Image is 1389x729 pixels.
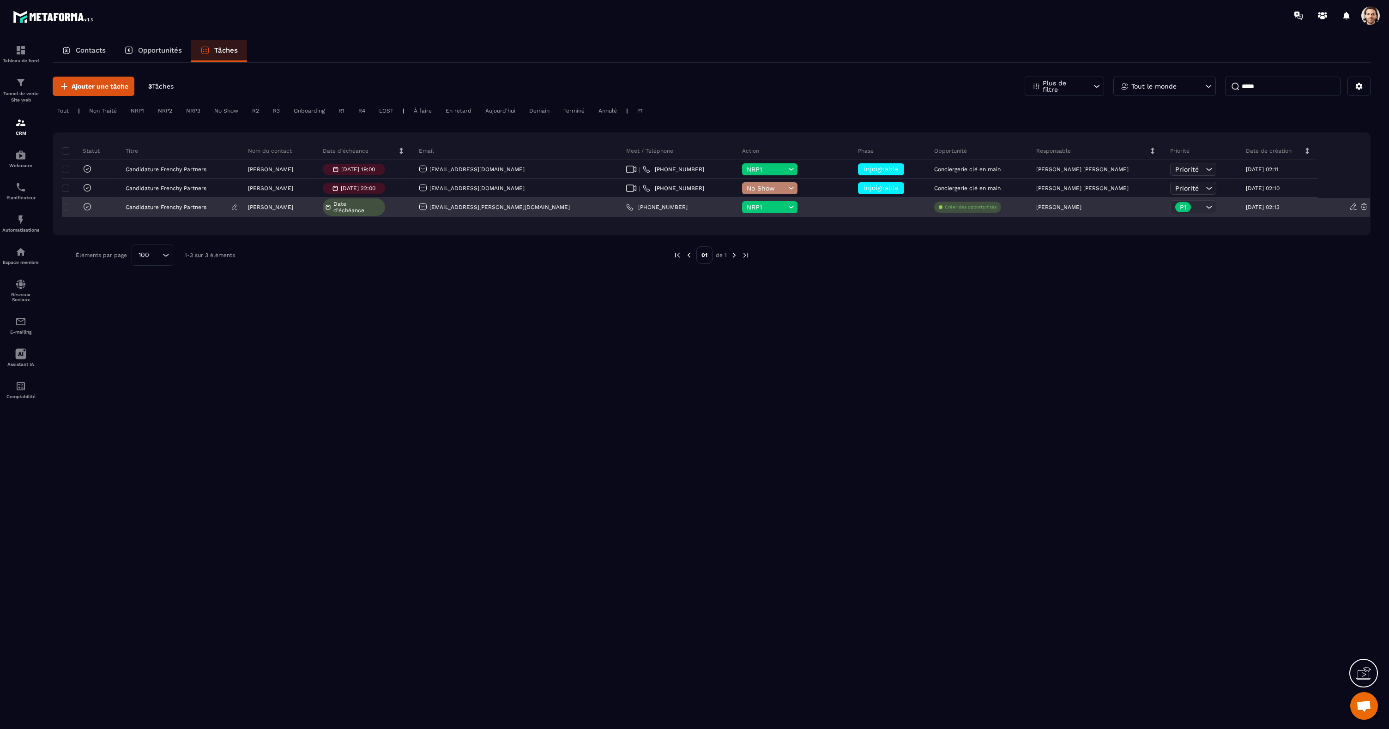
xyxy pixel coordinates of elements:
div: Demain [525,105,554,116]
a: formationformationCRM [2,110,39,143]
p: Tunnel de vente Site web [2,90,39,103]
a: automationsautomationsEspace membre [2,239,39,272]
p: Éléments par page [76,252,127,258]
p: Planificateur [2,195,39,200]
span: Tâches [152,83,174,90]
div: R3 [268,105,284,116]
p: [PERSON_NAME] [1036,204,1081,210]
div: À faire [409,105,436,116]
p: CRM [2,131,39,136]
p: Tableau de bord [2,58,39,63]
img: automations [15,246,26,257]
a: schedulerschedulerPlanificateur [2,175,39,207]
a: automationsautomationsWebinaire [2,143,39,175]
p: Opportunité [934,147,967,155]
p: Candidature Frenchy Partners [126,204,206,210]
img: formation [15,77,26,88]
p: Date de création [1246,147,1292,155]
div: En retard [441,105,476,116]
p: Candidature Frenchy Partners [126,185,206,191]
div: No Show [210,105,243,116]
div: R4 [354,105,370,116]
p: | [403,108,405,114]
p: [PERSON_NAME] [248,166,293,173]
p: Titre [126,147,138,155]
span: Date d’échéance [333,201,382,214]
span: No Show [747,185,785,192]
p: E-mailing [2,329,39,335]
a: Tâches [191,40,247,62]
img: logo [13,8,96,25]
p: Plus de filtre [1043,80,1083,93]
span: 100 [135,250,152,260]
p: [DATE] 22:00 [341,185,375,191]
p: Action [742,147,759,155]
div: Terminé [559,105,589,116]
img: social-network [15,279,26,290]
p: Tâches [214,46,238,54]
p: [PERSON_NAME] [PERSON_NAME] [1036,166,1129,173]
p: Meet / Téléphone [626,147,673,155]
p: Phase [858,147,874,155]
div: NRP1 [126,105,149,116]
div: Mở cuộc trò chuyện [1350,692,1378,720]
p: [PERSON_NAME] [PERSON_NAME] [1036,185,1129,191]
p: Tout le monde [1131,83,1177,90]
div: Aujourd'hui [481,105,520,116]
img: scheduler [15,182,26,193]
p: Nom du contact [248,147,292,155]
img: email [15,316,26,327]
a: accountantaccountantComptabilité [2,374,39,406]
p: de 1 [716,251,727,259]
p: Contacts [76,46,106,54]
span: Ajouter une tâche [72,82,128,91]
p: Email [419,147,434,155]
span: Priorité [1175,185,1199,192]
p: 1-3 sur 3 éléments [185,252,235,258]
img: formation [15,117,26,128]
div: R1 [334,105,349,116]
a: [PHONE_NUMBER] [626,203,688,211]
p: [DATE] 02:10 [1246,185,1280,191]
input: Search for option [152,250,160,260]
span: injoignable [864,184,898,191]
div: LOST [374,105,398,116]
div: NRP2 [153,105,177,116]
span: NRP1 [747,203,785,211]
a: emailemailE-mailing [2,309,39,341]
p: Conciergerie clé en main [934,166,1001,173]
span: injoignable [864,165,898,173]
p: P1 [1180,204,1186,210]
p: [PERSON_NAME] [248,185,293,191]
span: NRP1 [747,166,785,173]
p: [DATE] 19:00 [341,166,375,173]
img: next [742,251,750,259]
a: Assistant IA [2,341,39,374]
p: 01 [696,246,713,264]
a: Contacts [53,40,115,62]
p: Automatisations [2,227,39,233]
span: | [639,166,640,173]
div: R2 [248,105,264,116]
img: next [730,251,738,259]
img: automations [15,214,26,225]
p: Responsable [1036,147,1071,155]
span: Priorité [1175,166,1199,173]
div: NRP3 [181,105,205,116]
a: [PHONE_NUMBER] [643,185,704,192]
p: Conciergerie clé en main [934,185,1001,191]
button: Ajouter une tâche [53,77,134,96]
div: P1 [633,105,647,116]
p: | [78,108,80,114]
p: 3 [148,82,174,91]
img: prev [685,251,693,259]
p: [DATE] 02:11 [1246,166,1279,173]
a: social-networksocial-networkRéseaux Sociaux [2,272,39,309]
a: automationsautomationsAutomatisations [2,207,39,239]
p: Réseaux Sociaux [2,292,39,302]
p: Statut [64,147,100,155]
img: formation [15,45,26,56]
a: formationformationTunnel de vente Site web [2,70,39,110]
div: Search for option [132,245,173,266]
p: Assistant IA [2,362,39,367]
